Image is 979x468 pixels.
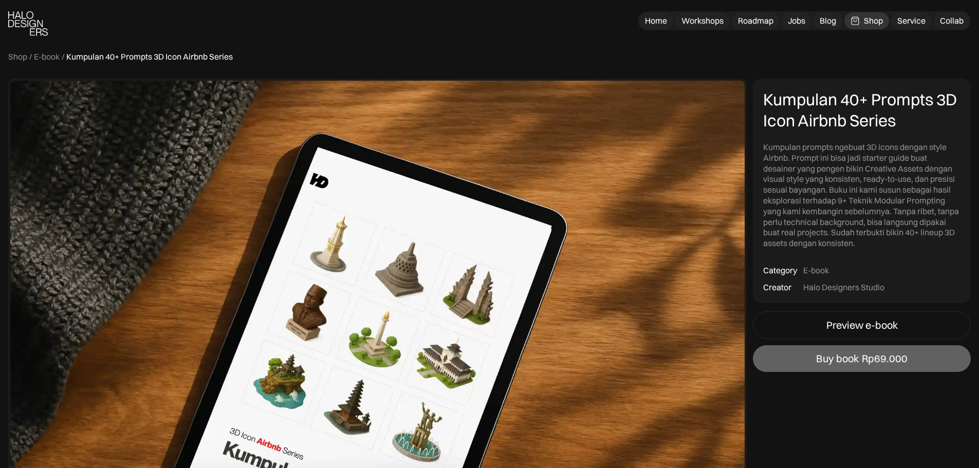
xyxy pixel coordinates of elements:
a: Workshops [675,12,730,29]
div: Halo Designers Studio [803,282,884,293]
div: Workshops [681,15,724,26]
div: Buy book [816,352,859,365]
div: Kumpulan prompts ngebuat 3D icons dengan style Airbnb. Prompt ini bisa jadi starter guide buat de... [763,142,960,249]
a: Roadmap [732,12,780,29]
a: Service [891,12,932,29]
div: Service [897,15,926,26]
div: E-book [803,265,829,276]
div: Kumpulan 40+ Prompts 3D Icon Airbnb Series [66,51,233,62]
div: Blog [820,15,836,26]
div: Kumpulan 40+ Prompts 3D Icon Airbnb Series [763,89,960,132]
div: / [29,51,32,62]
div: Rp69.000 [862,352,908,365]
div: Creator [763,282,791,293]
a: E-book [34,51,60,62]
a: Blog [814,12,842,29]
div: Roadmap [738,15,773,26]
div: Collab [940,15,964,26]
div: / [62,51,64,62]
a: Home [639,12,673,29]
a: Shop [8,51,27,62]
div: Shop [864,15,883,26]
div: Category [763,265,797,276]
div: Jobs [788,15,805,26]
a: Jobs [782,12,811,29]
div: Home [645,15,667,26]
a: Preview e-book [753,311,971,339]
div: Preview e-book [826,319,898,331]
a: Buy bookRp69.000 [753,345,971,372]
a: Collab [934,12,970,29]
a: Shop [844,12,889,29]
